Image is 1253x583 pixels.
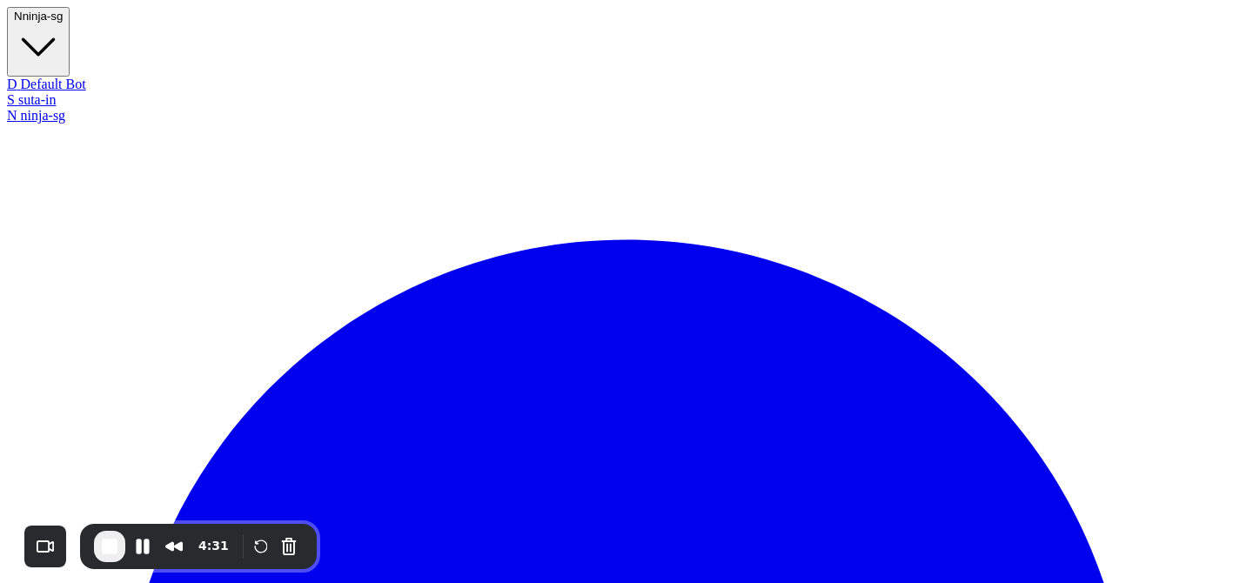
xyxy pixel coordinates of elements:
[7,77,1246,92] div: Default Bot
[7,108,17,123] span: N
[14,10,23,23] span: N
[7,92,15,107] span: S
[7,7,70,77] button: Nninja-sg
[7,77,17,91] span: D
[7,108,1246,124] div: ninja-sg
[7,92,1246,108] div: suta-in
[23,10,64,23] span: ninja-sg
